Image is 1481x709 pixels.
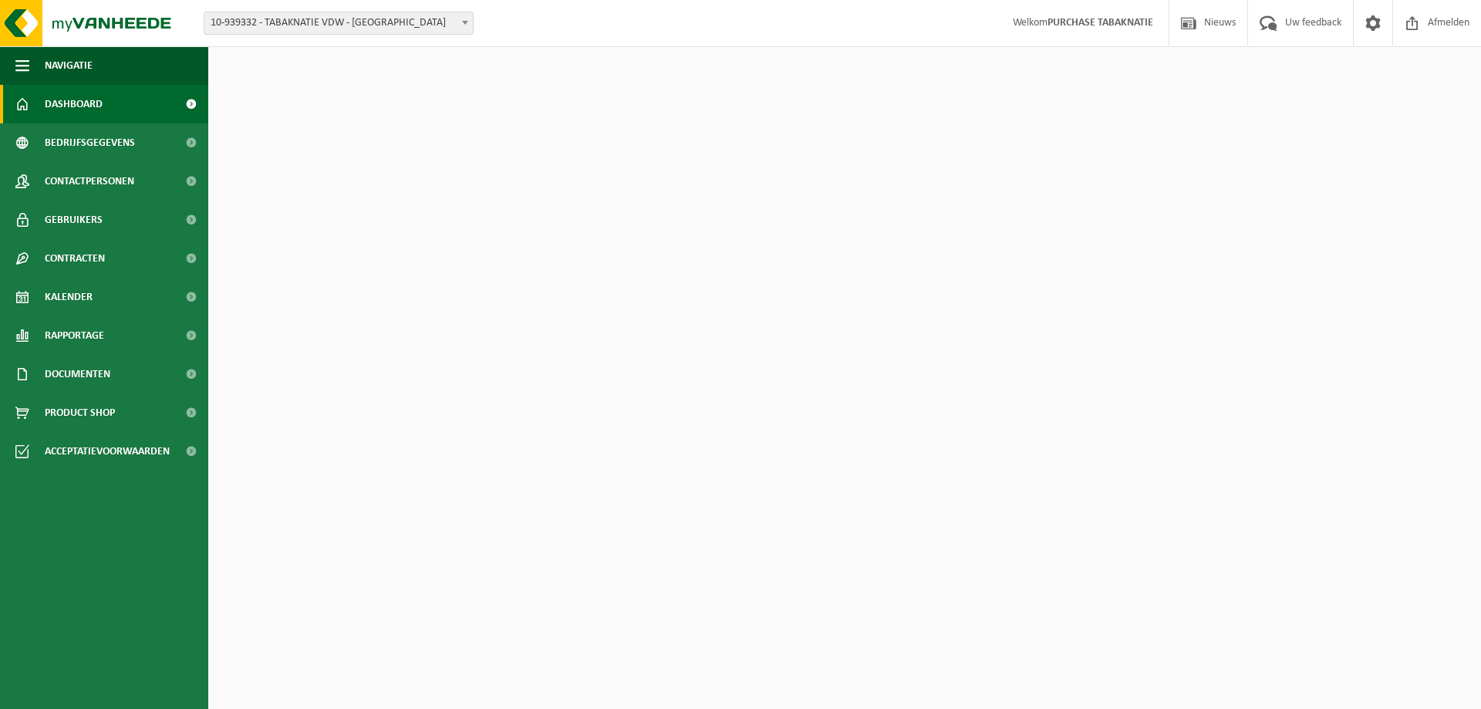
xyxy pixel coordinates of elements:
span: 10-939332 - TABAKNATIE VDW - ANTWERPEN [204,12,474,35]
span: Product Shop [45,393,115,432]
strong: PURCHASE TABAKNATIE [1047,17,1153,29]
span: Gebruikers [45,201,103,239]
span: Contracten [45,239,105,278]
span: Acceptatievoorwaarden [45,432,170,471]
span: Dashboard [45,85,103,123]
span: Kalender [45,278,93,316]
span: Contactpersonen [45,162,134,201]
span: Navigatie [45,46,93,85]
span: 10-939332 - TABAKNATIE VDW - ANTWERPEN [204,12,473,34]
span: Documenten [45,355,110,393]
span: Rapportage [45,316,104,355]
span: Bedrijfsgegevens [45,123,135,162]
